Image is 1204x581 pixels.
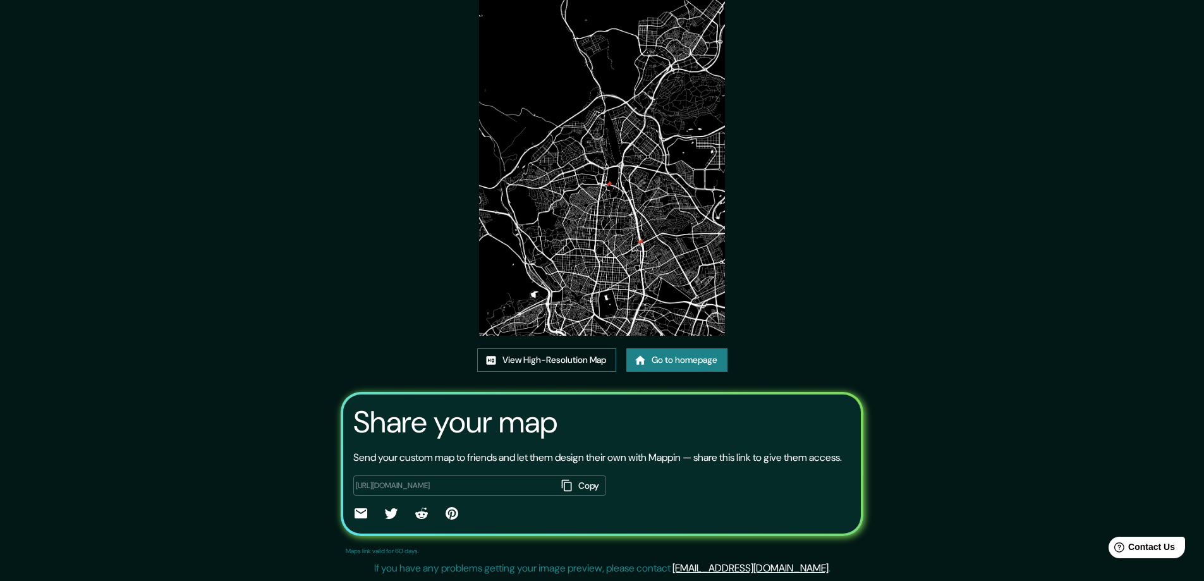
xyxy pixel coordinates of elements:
a: Go to homepage [626,348,727,372]
h3: Share your map [353,405,557,440]
p: Maps link valid for 60 days. [346,546,419,556]
a: [EMAIL_ADDRESS][DOMAIN_NAME] [672,561,829,575]
a: View High-Resolution Map [477,348,616,372]
p: If you have any problems getting your image preview, please contact . [374,561,830,576]
iframe: Help widget launcher [1092,532,1190,567]
p: Send your custom map to friends and let them design their own with Mappin — share this link to gi... [353,450,842,465]
button: Copy [557,475,606,496]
